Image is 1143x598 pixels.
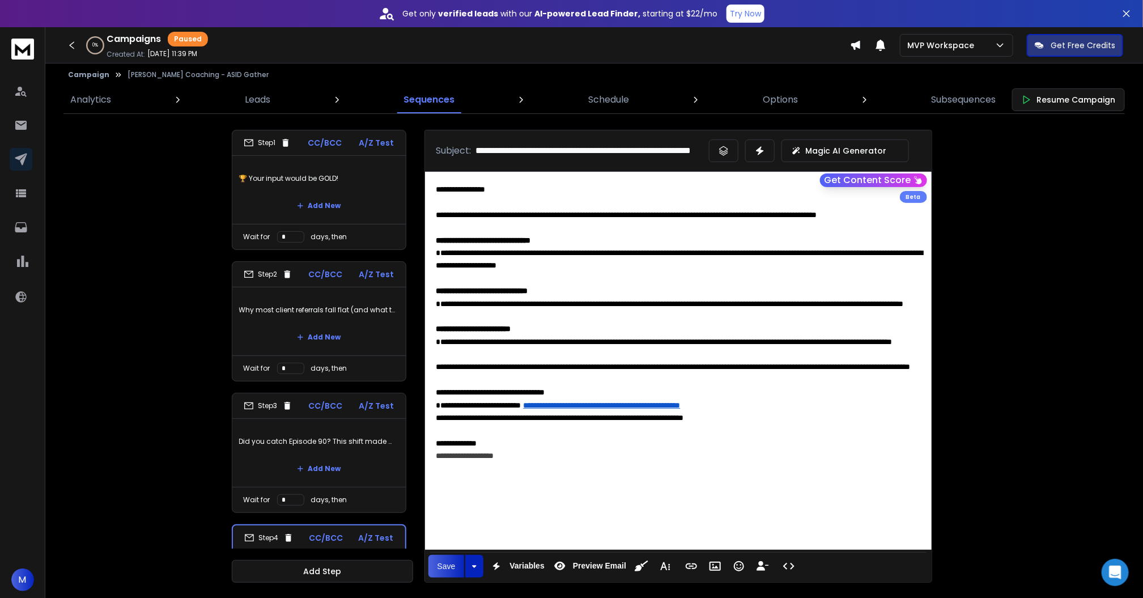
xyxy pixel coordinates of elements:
[309,532,343,544] p: CC/BCC
[359,400,394,412] p: A/Z Test
[232,130,406,250] li: Step1CC/BCCA/Z Test🏆 Your input would be GOLD!Add NewWait fordays, then
[232,560,413,583] button: Add Step
[128,70,269,79] p: [PERSON_NAME] Coaching - ASID Gather
[107,32,161,46] h1: Campaigns
[11,39,34,60] img: logo
[1102,559,1129,586] div: Open Intercom Messenger
[549,555,628,578] button: Preview Email
[168,32,208,46] div: Paused
[359,269,394,280] p: A/Z Test
[728,555,750,578] button: Emoticons
[681,555,702,578] button: Insert Link (⌘K)
[781,139,909,162] button: Magic AI Generator
[756,86,805,113] a: Options
[311,495,347,504] p: days, then
[438,8,498,19] strong: verified leads
[288,457,350,480] button: Add New
[244,138,291,148] div: Step 1
[11,569,34,591] button: M
[726,5,764,23] button: Try Now
[288,326,350,349] button: Add New
[1051,40,1115,51] p: Get Free Credits
[238,86,277,113] a: Leads
[404,93,455,107] p: Sequences
[752,555,774,578] button: Insert Unsubscribe Link
[925,86,1003,113] a: Subsequences
[655,555,676,578] button: More Text
[359,532,394,544] p: A/Z Test
[309,269,343,280] p: CC/BCC
[232,261,406,381] li: Step2CC/BCCA/Z TestWhy most client referrals fall flat (and what to do instead)Add NewWait forday...
[820,173,927,187] button: Get Content Score
[288,194,350,217] button: Add New
[244,269,292,279] div: Step 2
[239,294,399,326] p: Why most client referrals fall flat (and what to do instead)
[907,40,979,51] p: MVP Workspace
[571,561,628,571] span: Preview Email
[778,555,800,578] button: Code View
[402,8,717,19] p: Get only with our starting at $22/mo
[704,555,726,578] button: Insert Image (⌘P)
[730,8,761,19] p: Try Now
[588,93,629,107] p: Schedule
[428,555,465,578] button: Save
[107,50,145,59] p: Created At:
[70,93,111,107] p: Analytics
[245,93,270,107] p: Leads
[1012,88,1125,111] button: Resume Campaign
[534,8,640,19] strong: AI-powered Lead Finder,
[631,555,652,578] button: Clean HTML
[486,555,547,578] button: Variables
[932,93,996,107] p: Subsequences
[239,426,399,457] p: Did you catch Episode 90? This shift made my business skyrocket
[244,401,292,411] div: Step 3
[244,232,270,241] p: Wait for
[308,137,342,149] p: CC/BCC
[311,232,347,241] p: days, then
[507,561,547,571] span: Variables
[244,364,270,373] p: Wait for
[309,400,343,412] p: CC/BCC
[63,86,118,113] a: Analytics
[581,86,636,113] a: Schedule
[359,137,394,149] p: A/Z Test
[900,191,927,203] div: Beta
[68,70,109,79] button: Campaign
[147,49,197,58] p: [DATE] 11:39 PM
[763,93,798,107] p: Options
[244,495,270,504] p: Wait for
[1027,34,1123,57] button: Get Free Credits
[232,393,406,513] li: Step3CC/BCCA/Z TestDid you catch Episode 90? This shift made my business skyrocketAdd NewWait for...
[311,364,347,373] p: days, then
[397,86,462,113] a: Sequences
[244,533,294,543] div: Step 4
[239,163,399,194] p: 🏆 Your input would be GOLD!
[92,42,98,49] p: 0 %
[436,144,471,158] p: Subject:
[806,145,887,156] p: Magic AI Generator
